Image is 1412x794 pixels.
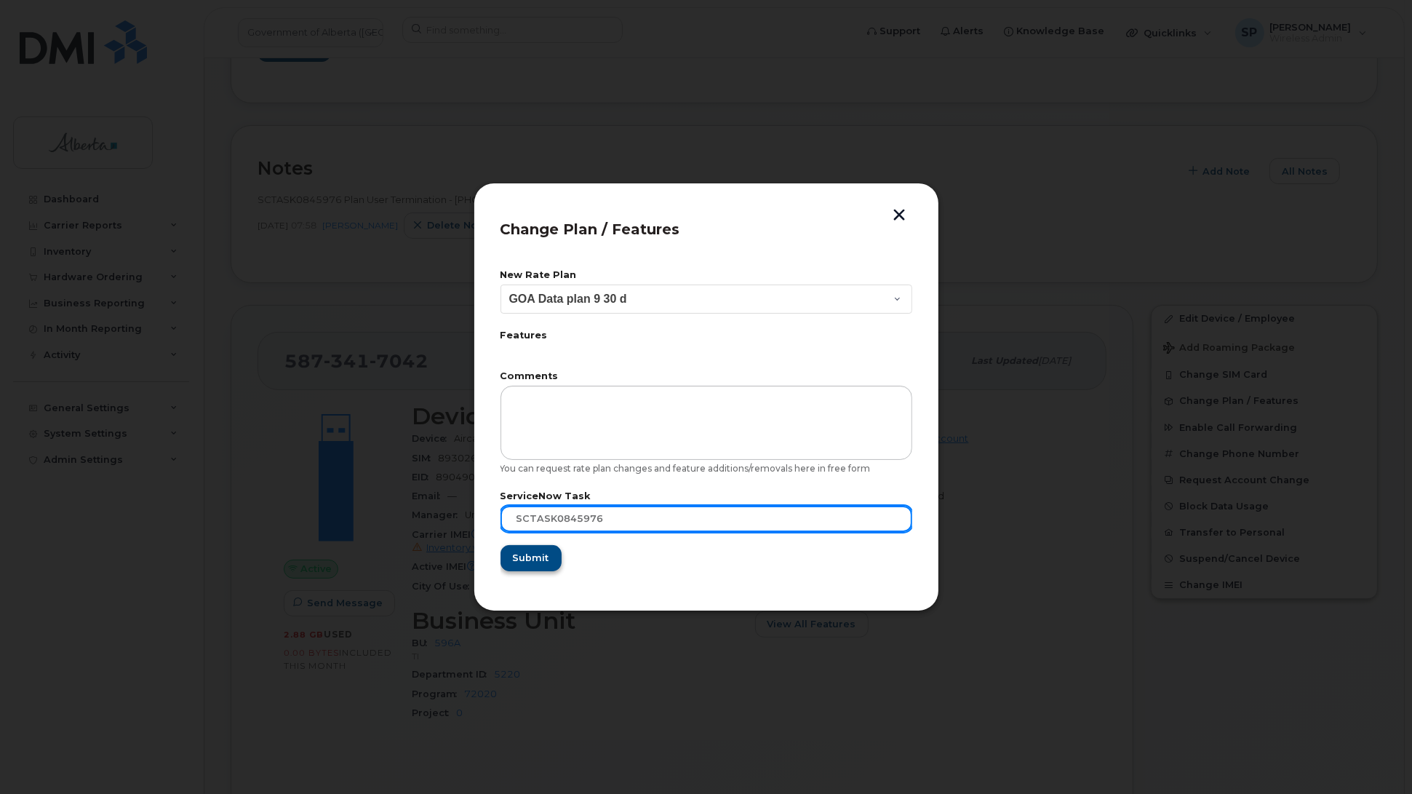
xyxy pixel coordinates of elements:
label: New Rate Plan [500,271,912,280]
label: Comments [500,372,912,381]
label: Features [500,331,912,341]
button: Submit [500,545,562,571]
span: Submit [513,551,549,565]
div: You can request rate plan changes and feature additions/removals here in free form [500,463,912,475]
label: ServiceNow Task [500,492,912,501]
span: Change Plan / Features [500,221,680,238]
